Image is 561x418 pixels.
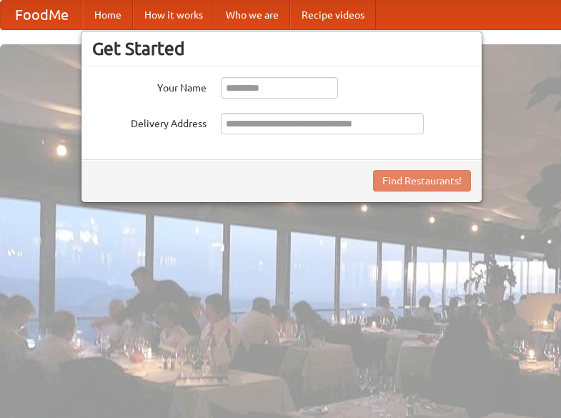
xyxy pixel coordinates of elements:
[1,1,83,29] a: FoodMe
[290,1,376,29] a: Recipe videos
[373,170,471,191] button: Find Restaurants!
[92,77,207,95] label: Your Name
[214,1,290,29] a: Who we are
[92,38,471,59] h3: Get Started
[83,1,133,29] a: Home
[92,113,207,131] label: Delivery Address
[133,1,214,29] a: How it works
